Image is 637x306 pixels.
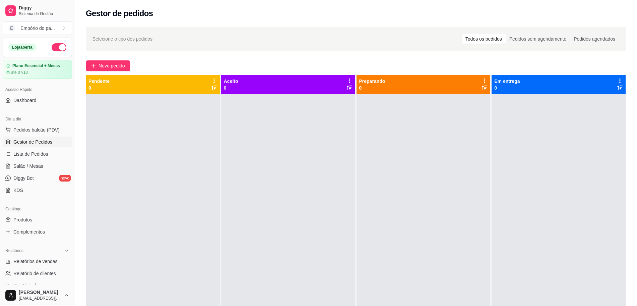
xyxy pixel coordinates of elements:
div: Empório do pa ... [20,25,55,32]
span: [PERSON_NAME] [19,290,61,296]
p: Pendente [88,78,110,85]
a: Salão / Mesas [3,161,72,171]
button: [PERSON_NAME][EMAIL_ADDRESS][DOMAIN_NAME] [3,287,72,303]
p: Preparando [359,78,385,85]
div: Loja aberta [8,44,36,51]
article: Plano Essencial + Mesas [12,63,60,68]
a: Plano Essencial + Mesasaté 07/10 [3,60,72,79]
span: Diggy Bot [13,175,34,182]
span: Sistema de Gestão [19,11,69,16]
a: Relatório de clientes [3,268,72,279]
a: Relatórios de vendas [3,256,72,267]
p: Em entrega [494,78,520,85]
span: Novo pedido [99,62,125,69]
p: 0 [224,85,238,91]
a: KDS [3,185,72,196]
span: Relatórios de vendas [13,258,58,265]
button: Alterar Status [52,43,66,51]
a: Produtos [3,214,72,225]
article: até 07/10 [11,70,28,75]
span: Lista de Pedidos [13,151,48,157]
p: 0 [359,85,385,91]
span: Diggy [19,5,69,11]
span: Complementos [13,228,45,235]
span: KDS [13,187,23,194]
span: E [8,25,15,32]
span: Relatório de clientes [13,270,56,277]
a: Lista de Pedidos [3,149,72,159]
span: Selecione o tipo dos pedidos [92,35,152,43]
a: Gestor de Pedidos [3,137,72,147]
a: Diggy Botnovo [3,173,72,184]
div: Acesso Rápido [3,84,72,95]
a: Complementos [3,226,72,237]
span: Relatório de mesas [13,282,54,289]
a: Dashboard [3,95,72,106]
button: Select a team [3,21,72,35]
div: Catálogo [3,204,72,214]
span: Pedidos balcão (PDV) [13,126,60,133]
div: Pedidos sem agendamento [506,34,570,44]
button: Pedidos balcão (PDV) [3,124,72,135]
p: 0 [494,85,520,91]
span: Salão / Mesas [13,163,43,169]
span: [EMAIL_ADDRESS][DOMAIN_NAME] [19,296,61,301]
a: Relatório de mesas [3,280,72,291]
div: Dia a dia [3,114,72,124]
span: Gestor de Pedidos [13,139,52,145]
span: Relatórios [5,248,23,253]
h2: Gestor de pedidos [86,8,153,19]
span: Produtos [13,216,32,223]
p: Aceito [224,78,238,85]
a: DiggySistema de Gestão [3,3,72,19]
p: 0 [88,85,110,91]
button: Novo pedido [86,60,130,71]
span: Dashboard [13,97,37,104]
span: plus [91,63,96,68]
div: Todos os pedidos [462,34,506,44]
div: Pedidos agendados [570,34,619,44]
